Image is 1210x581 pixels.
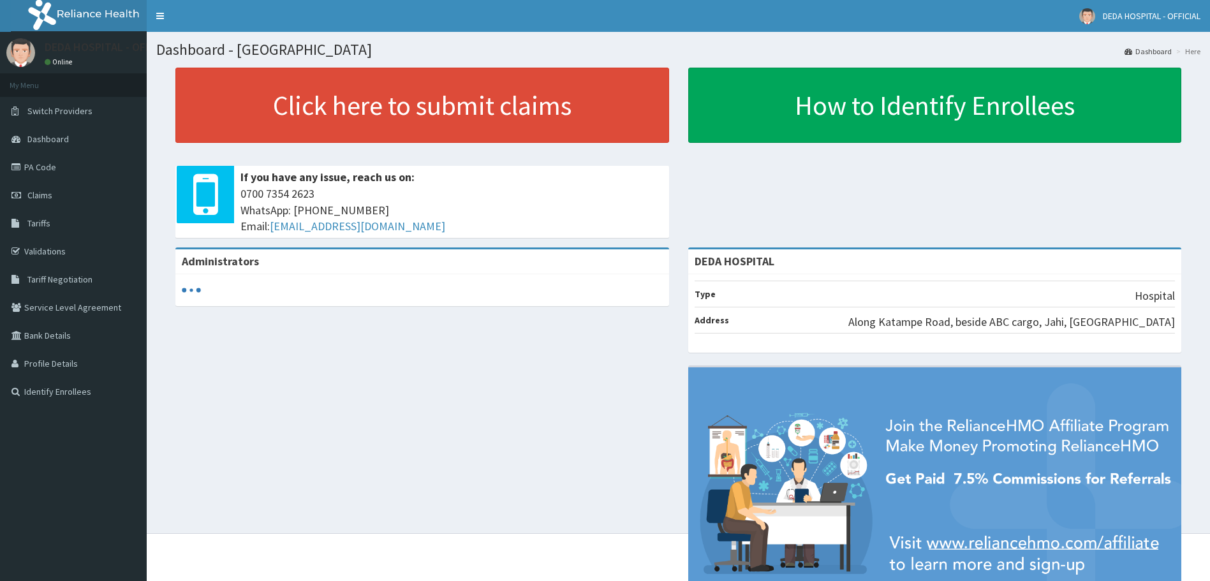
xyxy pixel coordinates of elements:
[27,105,92,117] span: Switch Providers
[1135,288,1175,304] p: Hospital
[688,68,1182,143] a: How to Identify Enrollees
[1103,10,1200,22] span: DEDA HOSPITAL - OFFICIAL
[695,314,729,326] b: Address
[240,186,663,235] span: 0700 7354 2623 WhatsApp: [PHONE_NUMBER] Email:
[182,281,201,300] svg: audio-loading
[695,288,716,300] b: Type
[156,41,1200,58] h1: Dashboard - [GEOGRAPHIC_DATA]
[6,38,35,67] img: User Image
[240,170,415,184] b: If you have any issue, reach us on:
[27,217,50,229] span: Tariffs
[1173,46,1200,57] li: Here
[27,274,92,285] span: Tariff Negotiation
[270,219,445,233] a: [EMAIL_ADDRESS][DOMAIN_NAME]
[45,41,176,53] p: DEDA HOSPITAL - OFFICIAL
[1079,8,1095,24] img: User Image
[175,68,669,143] a: Click here to submit claims
[182,254,259,268] b: Administrators
[27,133,69,145] span: Dashboard
[1125,46,1172,57] a: Dashboard
[27,189,52,201] span: Claims
[848,314,1175,330] p: Along Katampe Road, beside ABC cargo, Jahi, [GEOGRAPHIC_DATA]
[45,57,75,66] a: Online
[695,254,774,268] strong: DEDA HOSPITAL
